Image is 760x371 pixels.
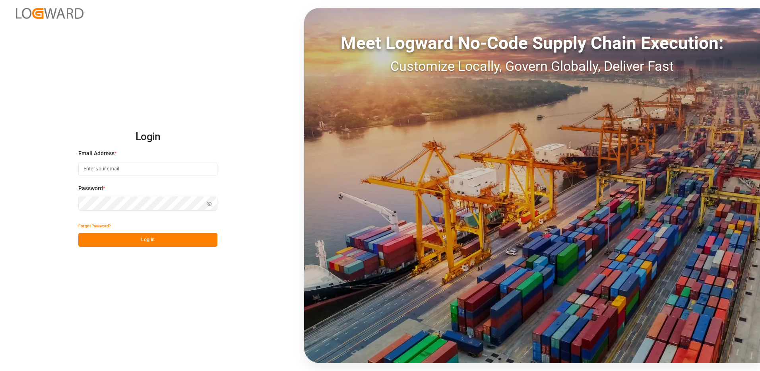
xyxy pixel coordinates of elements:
[78,219,111,233] button: Forgot Password?
[78,184,103,193] span: Password
[78,149,114,158] span: Email Address
[78,233,217,247] button: Log In
[16,8,83,19] img: Logward_new_orange.png
[304,56,760,76] div: Customize Locally, Govern Globally, Deliver Fast
[304,30,760,56] div: Meet Logward No-Code Supply Chain Execution:
[78,124,217,150] h2: Login
[78,162,217,176] input: Enter your email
